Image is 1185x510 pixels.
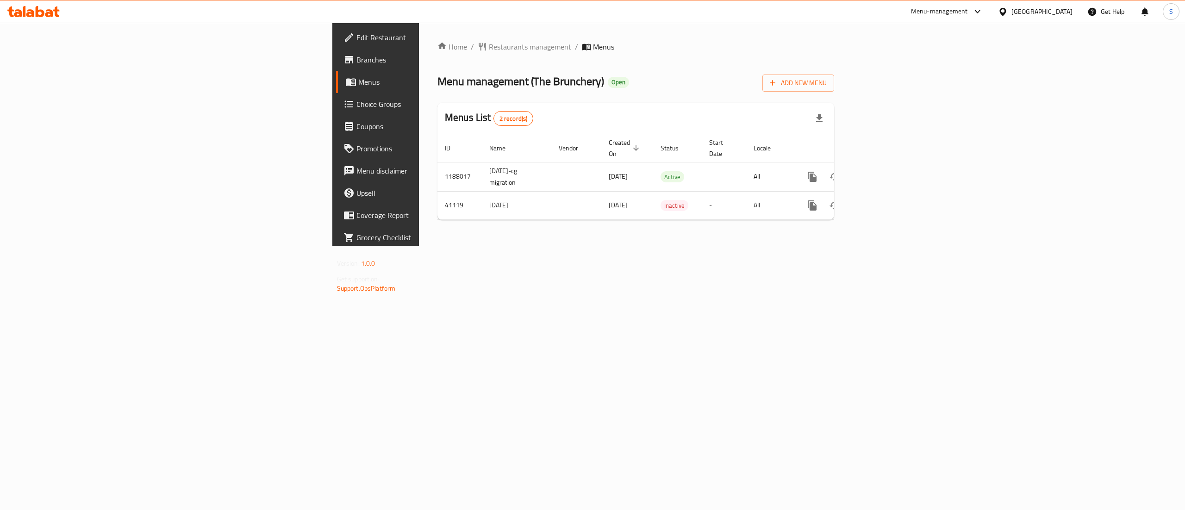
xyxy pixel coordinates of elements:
[336,137,530,160] a: Promotions
[356,54,523,65] span: Branches
[336,49,530,71] a: Branches
[337,273,380,285] span: Get support on:
[746,191,794,219] td: All
[336,226,530,249] a: Grocery Checklist
[661,172,684,182] span: Active
[356,143,523,154] span: Promotions
[794,134,898,162] th: Actions
[356,165,523,176] span: Menu disclaimer
[336,160,530,182] a: Menu disclaimer
[823,194,846,217] button: Change Status
[336,182,530,204] a: Upsell
[361,257,375,269] span: 1.0.0
[608,77,629,88] div: Open
[489,143,518,154] span: Name
[762,75,834,92] button: Add New Menu
[609,170,628,182] span: [DATE]
[661,171,684,182] div: Active
[754,143,783,154] span: Locale
[337,257,360,269] span: Version:
[661,200,688,211] span: Inactive
[801,166,823,188] button: more
[575,41,578,52] li: /
[702,162,746,191] td: -
[911,6,968,17] div: Menu-management
[661,143,691,154] span: Status
[356,232,523,243] span: Grocery Checklist
[746,162,794,191] td: All
[437,41,834,52] nav: breadcrumb
[494,114,533,123] span: 2 record(s)
[493,111,534,126] div: Total records count
[336,93,530,115] a: Choice Groups
[356,32,523,43] span: Edit Restaurant
[808,107,830,130] div: Export file
[609,137,642,159] span: Created On
[702,191,746,219] td: -
[593,41,614,52] span: Menus
[608,78,629,86] span: Open
[801,194,823,217] button: more
[445,111,533,126] h2: Menus List
[336,71,530,93] a: Menus
[336,115,530,137] a: Coupons
[445,143,462,154] span: ID
[336,204,530,226] a: Coverage Report
[559,143,590,154] span: Vendor
[358,76,523,87] span: Menus
[823,166,846,188] button: Change Status
[609,199,628,211] span: [DATE]
[336,26,530,49] a: Edit Restaurant
[1169,6,1173,17] span: S
[770,77,827,89] span: Add New Menu
[356,121,523,132] span: Coupons
[356,187,523,199] span: Upsell
[337,282,396,294] a: Support.OpsPlatform
[356,99,523,110] span: Choice Groups
[437,134,898,220] table: enhanced table
[1011,6,1073,17] div: [GEOGRAPHIC_DATA]
[356,210,523,221] span: Coverage Report
[709,137,735,159] span: Start Date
